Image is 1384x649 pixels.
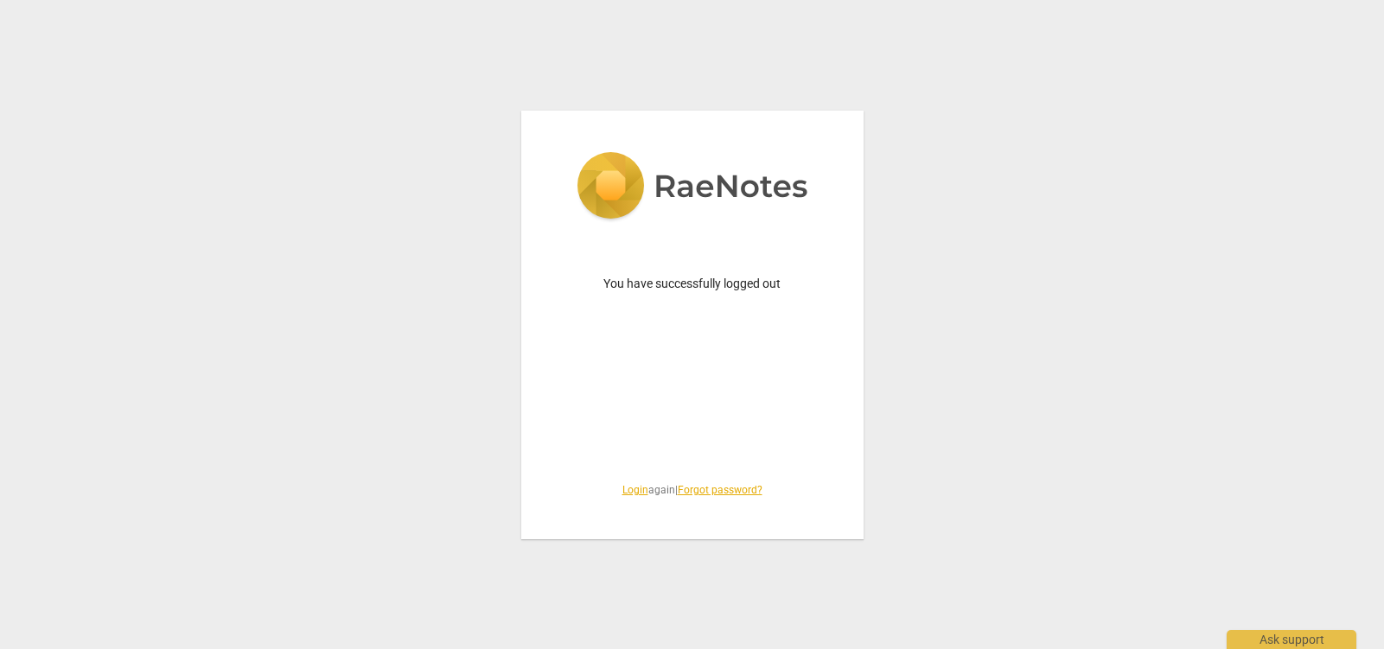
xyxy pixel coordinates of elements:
[563,483,822,498] span: again |
[577,152,808,223] img: 5ac2273c67554f335776073100b6d88f.svg
[622,484,648,496] a: Login
[563,275,822,293] p: You have successfully logged out
[678,484,762,496] a: Forgot password?
[1227,630,1356,649] div: Ask support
